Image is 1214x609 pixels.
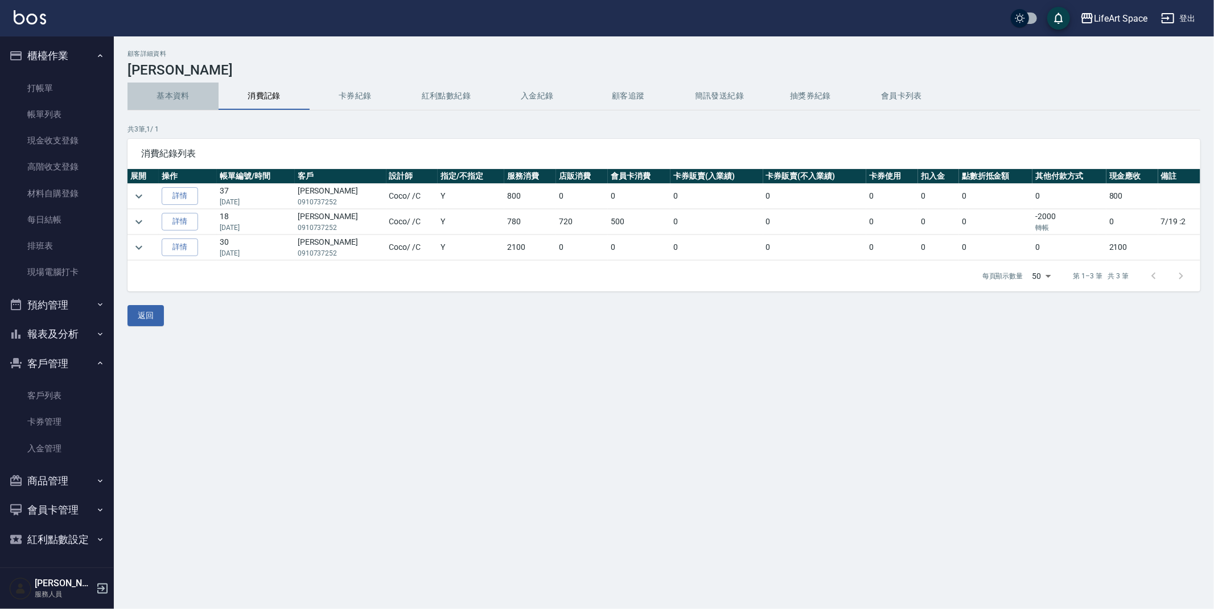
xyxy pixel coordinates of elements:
a: 現場電腦打卡 [5,259,109,285]
th: 卡券販賣(入業績) [670,169,763,184]
td: Y [438,235,504,260]
th: 會員卡消費 [608,169,670,184]
td: 2100 [504,235,556,260]
a: 卡券管理 [5,409,109,435]
td: 0 [670,184,763,209]
td: Coco / /C [386,235,438,260]
td: 0 [670,235,763,260]
td: 0 [1032,184,1106,209]
td: Coco / /C [386,184,438,209]
td: 0 [763,235,867,260]
td: 0 [866,235,918,260]
p: 共 3 筆, 1 / 1 [127,124,1200,134]
p: 轉帳 [1035,223,1103,233]
a: 詳情 [162,187,198,205]
button: 櫃檯作業 [5,41,109,71]
button: 客戶管理 [5,349,109,378]
th: 帳單編號/時間 [217,169,294,184]
td: 0 [1106,209,1158,234]
td: 0 [959,209,1032,234]
p: 第 1–3 筆 共 3 筆 [1073,271,1129,281]
td: 780 [504,209,556,234]
h3: [PERSON_NAME] [127,62,1200,78]
div: 50 [1028,261,1055,291]
img: Person [9,577,32,600]
td: 0 [556,235,608,260]
td: 720 [556,209,608,234]
button: 紅利點數紀錄 [401,83,492,110]
p: 服務人員 [35,589,93,599]
h2: 顧客詳細資料 [127,50,1200,57]
td: 0 [866,184,918,209]
td: [PERSON_NAME] [295,209,386,234]
td: 18 [217,209,294,234]
td: 0 [959,235,1032,260]
td: 800 [1106,184,1158,209]
a: 每日結帳 [5,207,109,233]
th: 卡券販賣(不入業績) [763,169,867,184]
a: 詳情 [162,213,198,231]
td: [PERSON_NAME] [295,235,386,260]
button: expand row [130,239,147,256]
th: 操作 [159,169,217,184]
td: 0 [918,184,959,209]
a: 入金管理 [5,435,109,462]
td: 30 [217,235,294,260]
p: 0910737252 [298,248,384,258]
th: 客戶 [295,169,386,184]
th: 服務消費 [504,169,556,184]
td: 0 [918,209,959,234]
button: 登出 [1157,8,1200,29]
img: Logo [14,10,46,24]
button: 報表及分析 [5,319,109,349]
td: 0 [918,235,959,260]
td: 0 [556,184,608,209]
a: 排班表 [5,233,109,259]
p: [DATE] [220,248,291,258]
th: 卡券使用 [866,169,918,184]
p: [DATE] [220,197,291,207]
a: 詳情 [162,238,198,256]
td: Y [438,184,504,209]
button: 返回 [127,305,164,326]
button: 商品管理 [5,466,109,496]
th: 現金應收 [1106,169,1158,184]
button: 抽獎券紀錄 [765,83,856,110]
button: expand row [130,213,147,231]
h5: [PERSON_NAME] [35,578,93,589]
button: 顧客追蹤 [583,83,674,110]
td: 800 [504,184,556,209]
td: -2000 [1032,209,1106,234]
button: 會員卡列表 [856,83,947,110]
td: 0 [608,184,670,209]
th: 點數折抵金額 [959,169,1032,184]
p: 0910737252 [298,223,384,233]
button: 預約管理 [5,290,109,320]
button: 卡券紀錄 [310,83,401,110]
button: 紅利點數設定 [5,525,109,554]
td: 0 [608,235,670,260]
p: 0910737252 [298,197,384,207]
a: 打帳單 [5,75,109,101]
a: 材料自購登錄 [5,180,109,207]
button: LifeArt Space [1076,7,1152,30]
td: 7/19 :2 [1158,209,1200,234]
span: 消費紀錄列表 [141,148,1187,159]
a: 高階收支登錄 [5,154,109,180]
div: LifeArt Space [1094,11,1147,26]
td: 0 [866,209,918,234]
th: 店販消費 [556,169,608,184]
button: expand row [130,188,147,205]
a: 現金收支登錄 [5,127,109,154]
td: 0 [763,209,867,234]
th: 設計師 [386,169,438,184]
p: 每頁顯示數量 [982,271,1023,281]
td: 500 [608,209,670,234]
a: 帳單列表 [5,101,109,127]
td: [PERSON_NAME] [295,184,386,209]
td: 0 [670,209,763,234]
button: 消費記錄 [219,83,310,110]
td: Coco / /C [386,209,438,234]
button: 入金紀錄 [492,83,583,110]
td: 37 [217,184,294,209]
